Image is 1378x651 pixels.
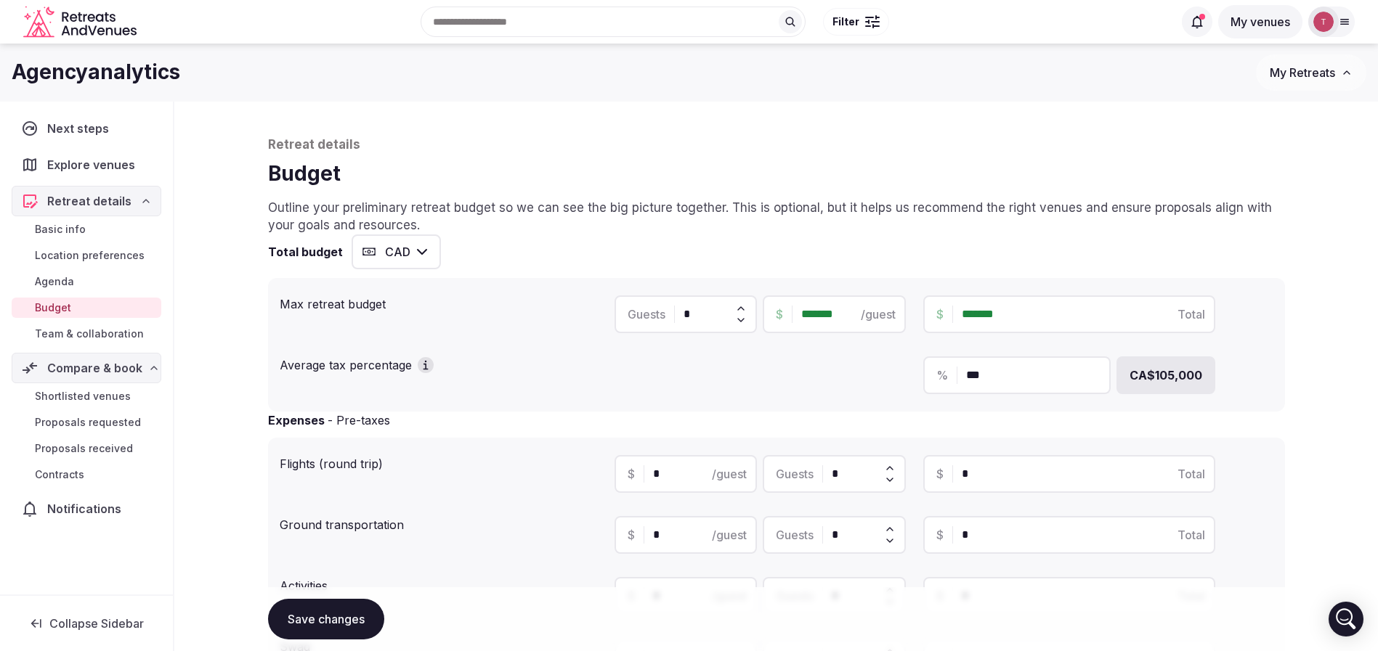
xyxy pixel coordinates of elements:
button: My Retreats [1256,54,1366,91]
div: Flights (round trip) [280,449,603,472]
span: $ [936,526,944,544]
div: Open Intercom Messenger [1329,602,1363,636]
a: My venues [1218,15,1302,29]
span: Contracts [35,467,84,482]
a: Contracts [12,464,161,485]
h1: Budget [268,160,1285,188]
a: Explore venues [12,150,161,180]
span: % [936,367,948,384]
button: CAD [352,234,441,269]
h2: Expenses [268,412,325,429]
span: Budget [35,300,71,315]
span: $ [628,526,635,544]
div: Max retreat budget [280,290,603,313]
span: Location preferences [35,248,145,263]
button: Collapse Sidebar [12,607,161,639]
svg: Retreats and Venues company logo [23,6,139,38]
span: /guest [861,306,896,323]
a: Proposals requested [12,412,161,433]
span: Compare & book [47,359,142,377]
button: My venues [1218,5,1302,38]
span: /guest [712,526,747,544]
span: Guests [776,526,814,544]
h1: Agencyanalytics [12,58,180,86]
span: /guest [712,465,747,483]
p: Outline your preliminary retreat budget so we can see the big picture together. This is optional,... [268,200,1285,234]
span: Total [1178,465,1205,483]
span: Guests [628,306,665,323]
span: $ [936,306,944,323]
span: Explore venues [47,156,141,173]
span: Total [1178,306,1205,323]
img: Thiago Martins [1313,12,1334,32]
a: Notifications [12,494,161,524]
a: Location preferences [12,245,161,266]
div: Activities [280,571,603,594]
div: - Pre-taxes [328,412,390,429]
h2: Total budget [268,243,343,261]
span: Filter [832,15,859,29]
span: Next steps [47,120,115,137]
span: Collapse Sidebar [49,616,144,631]
div: Ground transportation [280,510,603,533]
a: Budget [12,298,161,318]
p: Retreat details [268,136,1285,154]
a: Basic info [12,219,161,239]
span: Shortlisted venues [35,389,131,404]
span: Agenda [35,274,74,289]
span: Total [1178,526,1205,544]
span: $ [936,465,944,483]
span: $ [776,306,783,323]
button: Save changes [268,599,384,639]
div: Average tax percentage [280,351,603,374]
button: Filter [823,8,889,36]
span: Guests [776,465,814,483]
span: Retreat details [47,192,131,210]
a: Team & collaboration [12,324,161,344]
a: Next steps [12,113,161,144]
a: Agenda [12,271,161,292]
a: Shortlisted venues [12,386,161,406]
span: $ [628,465,635,483]
span: Team & collaboration [35,327,144,341]
span: Notifications [47,500,127,517]
span: My Retreats [1270,65,1335,80]
span: Basic info [35,222,86,237]
a: Visit the homepage [23,6,139,38]
span: Proposals requested [35,415,141,430]
span: Proposals received [35,441,133,456]
a: Proposals received [12,438,161,459]
span: CA$105,000 [1130,367,1202,384]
